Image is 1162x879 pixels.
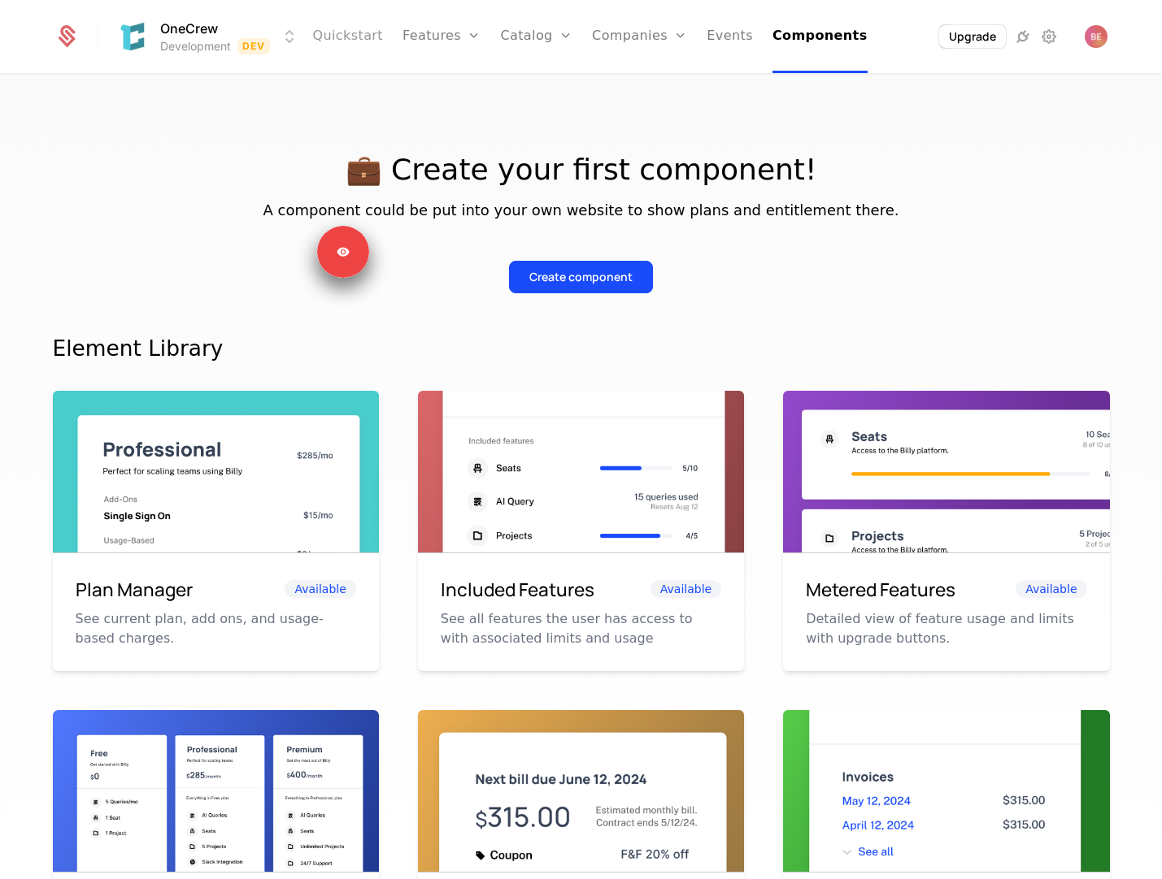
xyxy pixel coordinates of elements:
[1013,27,1033,46] a: Integrations
[509,261,653,293] button: Create component
[76,576,193,604] h6: Plan Manager
[237,38,271,54] span: Dev
[160,38,231,54] div: Development
[53,332,1110,365] div: Element Library
[441,609,721,648] p: See all features the user has access to with associated limits and usage
[113,17,152,56] img: OneCrew
[1085,25,1108,48] img: Bryan Eslinger
[806,576,955,604] h6: Metered Features
[160,19,218,38] span: OneCrew
[939,25,1006,48] button: Upgrade
[53,199,1110,222] p: A component could be put into your own website to show plans and entitlement there.
[441,576,594,604] h6: Included Features
[529,269,633,285] div: Create component
[53,154,1110,186] p: 💼 Create your first component!
[118,19,300,54] button: Select environment
[76,609,356,648] p: See current plan, add ons, and usage-based charges.
[806,609,1086,648] p: Detailed view of feature usage and limits with upgrade buttons.
[1016,580,1086,598] span: Available
[285,580,355,598] span: Available
[1039,27,1059,46] a: Settings
[651,580,721,598] span: Available
[1085,25,1108,48] button: Open user button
